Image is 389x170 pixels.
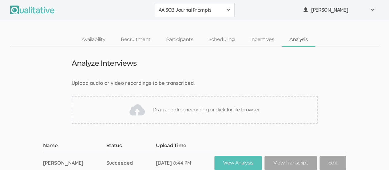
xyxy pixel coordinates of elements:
[156,142,214,151] th: Upload Time
[282,33,315,46] a: Analysis
[299,3,379,17] button: [PERSON_NAME]
[74,33,113,46] a: Availability
[242,33,282,46] a: Incentives
[159,6,223,14] span: AA SOB Journal Prompts
[72,96,318,124] div: Drag and drop recording or click for file browser
[113,33,158,46] a: Recruitment
[106,142,156,151] th: Status
[129,102,145,118] img: Drag and drop recording or click for file browser
[10,6,54,14] img: Qualitative
[158,33,200,46] a: Participants
[311,6,367,14] span: [PERSON_NAME]
[201,33,243,46] a: Scheduling
[43,142,106,151] th: Name
[155,3,235,17] button: AA SOB Journal Prompts
[72,80,318,87] div: Upload audio or video recordings to be transcribed.
[72,59,137,67] h3: Analyze Interviews
[358,140,389,170] iframe: Chat Widget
